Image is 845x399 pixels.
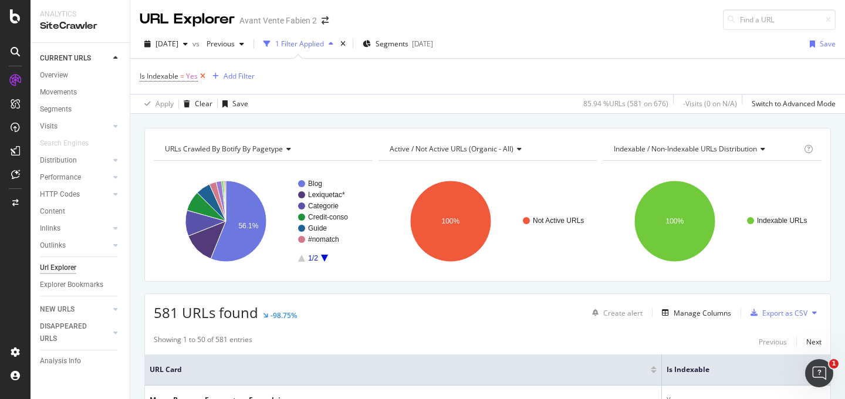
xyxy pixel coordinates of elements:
[40,239,110,252] a: Outlinks
[271,310,297,320] div: -98.75%
[723,9,836,30] input: Find a URL
[165,144,283,154] span: URLs Crawled By Botify By pagetype
[759,337,787,347] div: Previous
[40,9,120,19] div: Analytics
[40,262,121,274] a: Url Explorer
[180,71,184,81] span: =
[150,364,648,375] span: URL Card
[40,137,100,150] a: Search Engines
[140,35,192,53] button: [DATE]
[308,191,345,199] text: Lexiquetac*
[657,306,731,320] button: Manage Columns
[747,94,836,113] button: Switch to Advanced Mode
[40,205,121,218] a: Content
[378,170,597,272] svg: A chart.
[752,99,836,109] div: Switch to Advanced Mode
[179,94,212,113] button: Clear
[40,52,110,65] a: CURRENT URLS
[322,16,329,25] div: arrow-right-arrow-left
[603,170,822,272] svg: A chart.
[40,188,110,201] a: HTTP Codes
[40,103,121,116] a: Segments
[40,239,66,252] div: Outlinks
[163,140,362,158] h4: URLs Crawled By Botify By pagetype
[829,359,839,368] span: 1
[232,99,248,109] div: Save
[140,9,235,29] div: URL Explorer
[154,303,258,322] span: 581 URLs found
[40,303,75,316] div: NEW URLS
[40,69,68,82] div: Overview
[603,308,643,318] div: Create alert
[674,308,731,318] div: Manage Columns
[238,222,258,230] text: 56.1%
[156,99,174,109] div: Apply
[806,337,822,347] div: Next
[759,334,787,349] button: Previous
[806,334,822,349] button: Next
[614,144,757,154] span: Indexable / Non-Indexable URLs distribution
[156,39,178,49] span: 2025 Aug. 1st
[583,99,668,109] div: 85.94 % URLs ( 581 on 676 )
[308,235,339,244] text: #nomatch
[186,68,198,84] span: Yes
[308,180,322,188] text: Blog
[202,35,249,53] button: Previous
[40,262,76,274] div: Url Explorer
[40,205,65,218] div: Content
[376,39,408,49] span: Segments
[358,35,438,53] button: Segments[DATE]
[40,69,121,82] a: Overview
[308,224,327,232] text: Guide
[202,39,235,49] span: Previous
[338,38,348,50] div: times
[611,140,802,158] h4: Indexable / Non-Indexable URLs Distribution
[40,86,121,99] a: Movements
[666,217,684,225] text: 100%
[441,217,459,225] text: 100%
[208,69,255,83] button: Add Filter
[239,15,317,26] div: Avant Vente Fabien 2
[40,154,110,167] a: Distribution
[387,140,587,158] h4: Active / Not Active URLs
[587,303,643,322] button: Create alert
[275,39,324,49] div: 1 Filter Applied
[40,120,58,133] div: Visits
[40,355,121,367] a: Analysis Info
[805,359,833,387] iframe: Intercom live chat
[40,303,110,316] a: NEW URLS
[40,222,110,235] a: Inlinks
[667,364,802,375] span: Is Indexable
[308,254,318,262] text: 1/2
[154,334,252,349] div: Showing 1 to 50 of 581 entries
[412,39,433,49] div: [DATE]
[40,137,89,150] div: Search Engines
[40,52,91,65] div: CURRENT URLS
[805,35,836,53] button: Save
[40,103,72,116] div: Segments
[683,99,737,109] div: - Visits ( 0 on N/A )
[40,355,81,367] div: Analysis Info
[40,279,103,291] div: Explorer Bookmarks
[820,39,836,49] div: Save
[140,71,178,81] span: Is Indexable
[154,170,373,272] svg: A chart.
[757,217,807,225] text: Indexable URLs
[746,303,807,322] button: Export as CSV
[308,202,339,210] text: Categorie
[762,308,807,318] div: Export as CSV
[218,94,248,113] button: Save
[224,71,255,81] div: Add Filter
[308,213,348,221] text: Credit-conso
[140,94,174,113] button: Apply
[533,217,584,225] text: Not Active URLs
[40,222,60,235] div: Inlinks
[40,320,110,345] a: DISAPPEARED URLS
[40,188,80,201] div: HTTP Codes
[40,279,121,291] a: Explorer Bookmarks
[192,39,202,49] span: vs
[40,171,81,184] div: Performance
[195,99,212,109] div: Clear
